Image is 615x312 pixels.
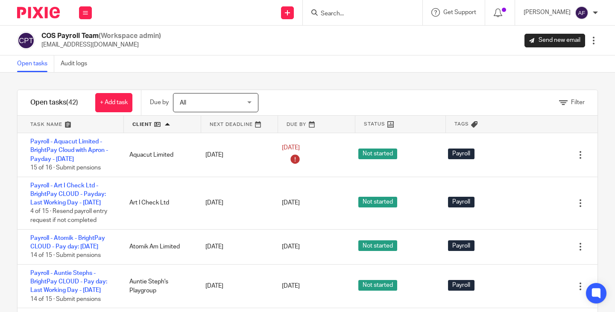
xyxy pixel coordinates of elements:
[197,238,273,255] div: [DATE]
[30,209,107,224] span: 4 of 15 · Resend payroll entry request if not completed
[282,200,300,206] span: [DATE]
[121,146,197,163] div: Aquacut Limited
[66,99,78,106] span: (42)
[41,32,161,41] h2: COS Payroll Team
[30,139,108,162] a: Payroll - Aquacut Limited - BrightPay Cloud with Apron - Payday - [DATE]
[30,98,78,107] h1: Open tasks
[358,149,397,159] span: Not started
[150,98,169,107] p: Due by
[61,55,94,72] a: Audit logs
[282,244,300,250] span: [DATE]
[121,238,197,255] div: Atomik Am Limited
[30,235,105,250] a: Payroll - Atomik - BrightPay CLOUD - Pay day: [DATE]
[443,9,476,15] span: Get Support
[197,194,273,211] div: [DATE]
[30,253,101,259] span: 14 of 15 · Submit pensions
[448,280,474,291] span: Payroll
[524,34,585,47] a: Send new email
[17,32,35,50] img: svg%3E
[99,32,161,39] span: (Workspace admin)
[571,99,585,105] span: Filter
[17,7,60,18] img: Pixie
[197,277,273,295] div: [DATE]
[364,120,385,128] span: Status
[448,197,474,207] span: Payroll
[282,283,300,289] span: [DATE]
[358,197,397,207] span: Not started
[454,120,469,128] span: Tags
[95,93,132,112] a: + Add task
[282,145,300,151] span: [DATE]
[30,183,106,206] a: Payroll - Art I Check Ltd - BrightPay CLOUD - Payday: Last Working Day - [DATE]
[197,146,273,163] div: [DATE]
[180,100,186,106] span: All
[358,280,397,291] span: Not started
[121,273,197,299] div: Auntie Steph's Playgroup
[30,296,101,302] span: 14 of 15 · Submit pensions
[575,6,589,20] img: svg%3E
[358,240,397,251] span: Not started
[320,10,397,18] input: Search
[17,55,54,72] a: Open tasks
[30,270,107,294] a: Payroll - Auntie Stephs - BrightPay CLOUD - Pay day: Last Working Day - [DATE]
[524,8,571,17] p: [PERSON_NAME]
[30,165,101,171] span: 15 of 16 · Submit pensions
[448,240,474,251] span: Payroll
[41,41,161,49] p: [EMAIL_ADDRESS][DOMAIN_NAME]
[121,194,197,211] div: Art I Check Ltd
[448,149,474,159] span: Payroll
